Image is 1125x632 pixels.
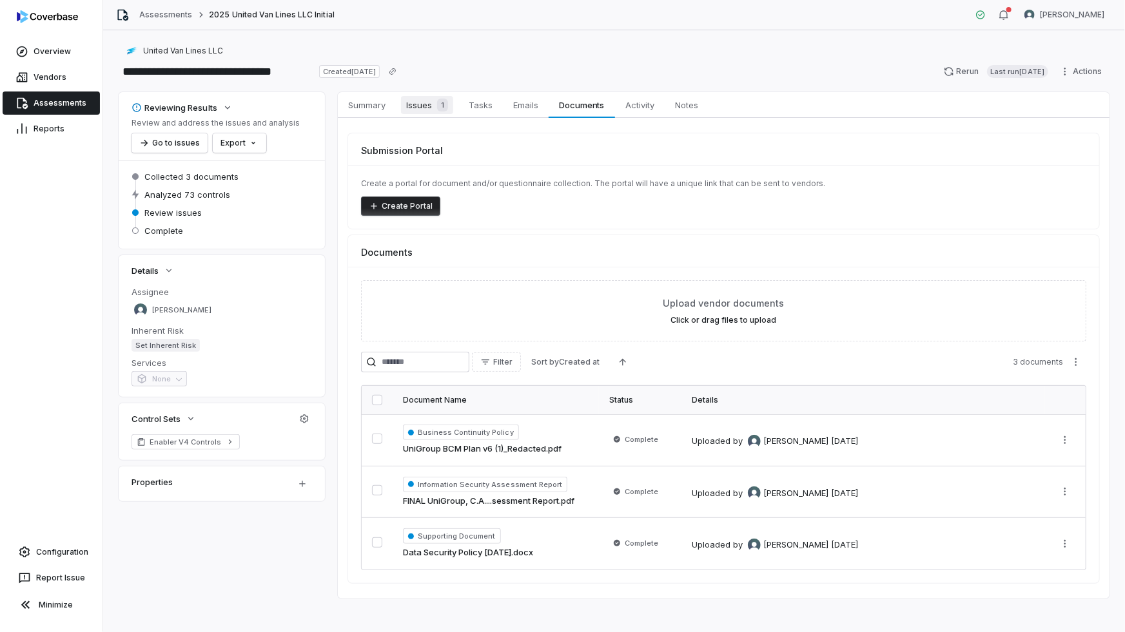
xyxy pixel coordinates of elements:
[692,435,858,448] div: Uploaded
[1066,352,1086,372] button: More actions
[620,97,660,113] span: Activity
[132,286,312,298] dt: Assignee
[144,225,183,236] span: Complete
[831,435,858,448] div: [DATE]
[132,118,300,128] p: Review and address the issues and analysis
[493,357,513,367] span: Filter
[748,435,761,448] img: Chadd Myers avatar
[128,96,237,119] button: Reviewing Results
[5,541,97,564] a: Configuration
[671,315,777,325] label: Click or drag files to upload
[3,66,100,89] a: Vendors
[763,435,828,448] span: [PERSON_NAME]
[132,265,159,276] span: Details
[150,437,222,447] span: Enabler V4 Controls
[733,435,828,448] div: by
[213,133,266,153] button: Export
[1024,10,1035,20] img: Nic Weilbacher avatar
[403,477,567,492] span: Information Security Assessment Report
[132,325,312,336] dt: Inherent Risk
[987,65,1048,78] span: Last run [DATE]
[625,538,658,548] span: Complete
[361,245,413,259] span: Documents
[144,171,239,182] span: Collected 3 documents
[403,495,574,508] a: FINAL UniGroup, C.A....sessment Report.pdf
[763,539,828,551] span: [PERSON_NAME]
[5,566,97,589] button: Report Issue
[361,178,1086,189] p: Create a portal for document and/or questionnaire collection. The portal will have a unique link ...
[625,486,658,497] span: Complete
[132,339,200,352] span: Set Inherent Risk
[437,99,448,111] span: 1
[132,133,208,153] button: Go to issues
[625,434,658,445] span: Complete
[403,546,533,559] a: Data Security Policy [DATE].docx
[609,395,671,405] div: Status
[1055,482,1075,501] button: More actions
[403,443,562,455] a: UniGroup BCM Plan v6 (1)_Redacted.pdf
[670,97,703,113] span: Notes
[523,352,607,372] button: Sort byCreated at
[132,102,217,113] div: Reviewing Results
[343,97,391,113] span: Summary
[936,62,1056,81] button: RerunLast run[DATE]
[361,144,443,157] span: Submission Portal
[121,39,227,62] button: https://unitedvanlines.com/United Van Lines LLC
[692,486,858,499] div: Uploaded
[361,196,440,216] button: Create Portal
[1056,62,1110,81] button: Actions
[692,539,858,551] div: Uploaded
[1013,357,1063,367] span: 3 documents
[403,528,501,544] span: Supporting Document
[1017,5,1112,24] button: Nic Weilbacher avatar[PERSON_NAME]
[209,10,334,20] span: 2025 United Van Lines LLC Initial
[319,65,380,78] span: Created [DATE]
[748,539,761,551] img: Chadd Myers avatar
[464,97,498,113] span: Tasks
[403,425,519,440] span: Business Continuity Policy
[1040,10,1104,20] span: [PERSON_NAME]
[748,486,761,499] img: Chadd Myers avatar
[132,434,240,450] a: Enabler V4 Controls
[143,46,223,56] span: United Van Lines LLC
[128,259,178,282] button: Details
[139,10,192,20] a: Assessments
[134,303,147,316] img: Chadd Myers avatar
[1055,430,1075,450] button: More actions
[472,352,521,372] button: Filter
[610,352,636,372] button: Ascending
[381,60,404,83] button: Copy link
[5,592,97,618] button: Minimize
[3,91,100,115] a: Assessments
[663,296,785,310] span: Upload vendor documents
[733,539,828,551] div: by
[132,357,312,369] dt: Services
[3,40,100,63] a: Overview
[144,189,230,200] span: Analyzed 73 controls
[132,413,181,425] span: Control Sets
[403,395,589,405] div: Document Name
[831,487,858,500] div: [DATE]
[733,486,828,499] div: by
[554,97,610,113] span: Documents
[152,305,211,315] span: [PERSON_NAME]
[692,395,1034,405] div: Details
[144,207,202,218] span: Review issues
[17,10,78,23] img: logo-D7KZi-bG.svg
[763,487,828,500] span: [PERSON_NAME]
[128,407,200,430] button: Control Sets
[1055,534,1075,553] button: More actions
[3,117,100,140] a: Reports
[508,97,543,113] span: Emails
[401,96,453,114] span: Issues
[618,357,628,367] svg: Ascending
[831,539,858,551] div: [DATE]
